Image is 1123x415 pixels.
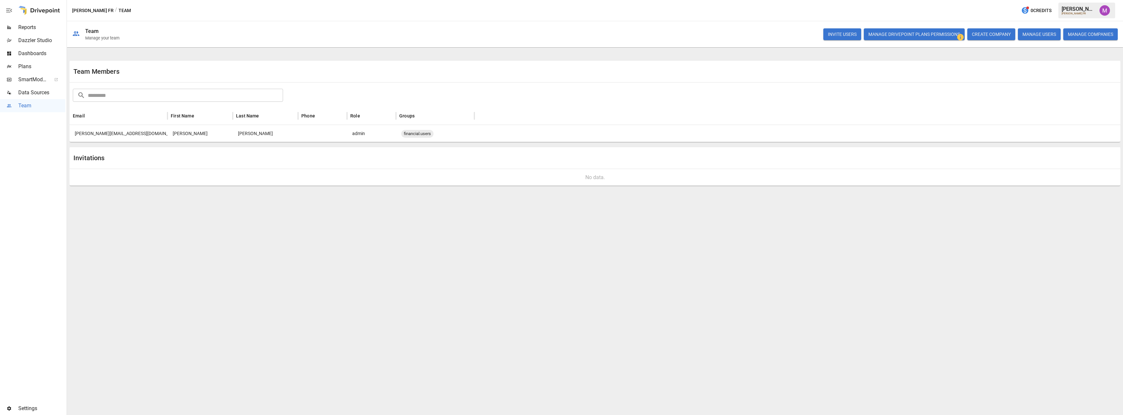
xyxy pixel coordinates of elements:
[18,76,47,84] span: SmartModel
[347,125,396,142] div: admin
[399,113,415,118] div: Groups
[361,111,370,120] button: Sort
[316,111,325,120] button: Sort
[18,89,65,97] span: Data Sources
[1018,28,1061,40] button: MANAGE USERS
[415,111,424,120] button: Sort
[1019,5,1054,17] button: 0Credits
[85,36,119,40] div: Manage your team
[1063,28,1118,40] button: MANAGE COMPANIES
[86,111,95,120] button: Sort
[301,113,315,118] div: Phone
[72,7,114,15] button: [PERSON_NAME] FR
[260,111,269,120] button: Sort
[73,68,595,75] div: Team Members
[1062,6,1096,12] div: [PERSON_NAME]
[18,50,65,57] span: Dashboards
[1062,12,1096,15] div: [PERSON_NAME] FR
[115,7,117,15] div: /
[171,113,194,118] div: First Name
[73,113,85,118] div: Email
[18,405,65,412] span: Settings
[70,125,167,142] div: jennifer@violettefr.com
[1096,1,1114,20] button: Umer Muhammed
[18,102,65,110] span: Team
[195,111,204,120] button: Sort
[167,125,233,142] div: Jennifer
[401,125,434,142] span: financial.users
[47,75,51,83] span: ™
[233,125,298,142] div: Osman
[18,37,65,44] span: Dazzler Studio
[73,154,595,162] div: Invitations
[350,113,360,118] div: Role
[823,28,861,40] button: INVITE USERS
[18,23,65,31] span: Reports
[18,63,65,70] span: Plans
[236,113,259,118] div: Last Name
[85,28,99,34] div: Team
[864,28,965,40] button: Manage Drivepoint Plans Permissions
[1031,7,1052,15] span: 0 Credits
[967,28,1015,40] button: CREATE COMPANY
[75,174,1115,180] div: No data.
[1099,5,1110,16] img: Umer Muhammed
